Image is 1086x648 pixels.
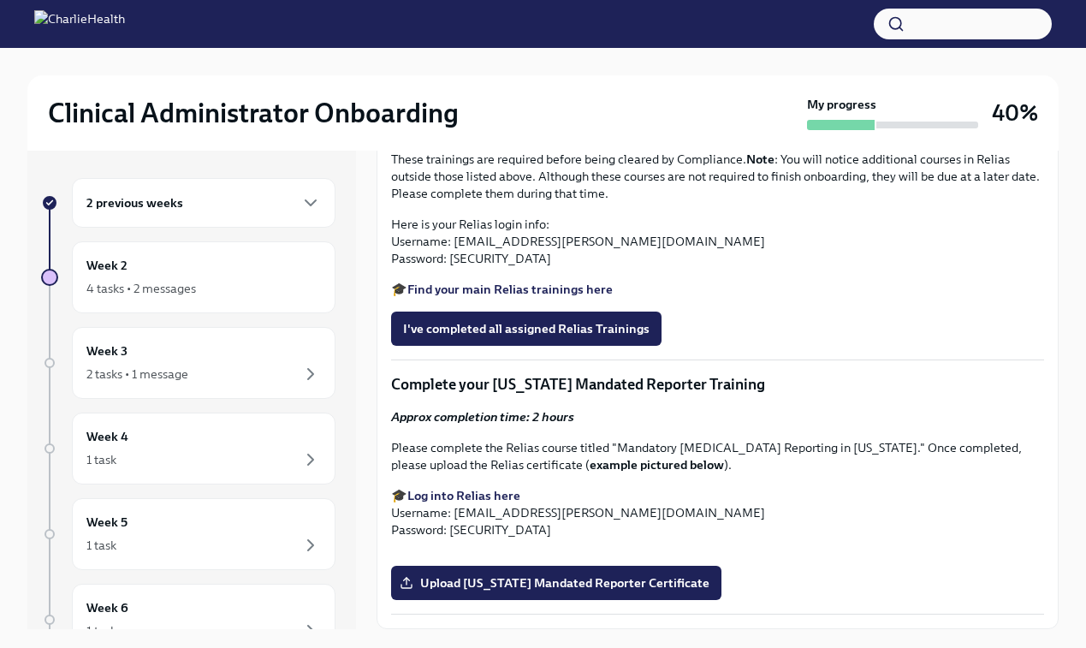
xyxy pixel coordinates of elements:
p: These trainings are required before being cleared by Compliance. : You will notice additional cou... [391,151,1044,202]
div: 1 task [86,622,116,639]
a: Week 51 task [41,498,335,570]
p: Complete your [US_STATE] Mandated Reporter Training [391,374,1044,395]
h6: Week 3 [86,342,128,360]
h3: 40% [992,98,1038,128]
button: I've completed all assigned Relias Trainings [391,312,662,346]
p: 🎓 Username: [EMAIL_ADDRESS][PERSON_NAME][DOMAIN_NAME] Password: [SECURITY_DATA] [391,487,1044,538]
h6: 2 previous weeks [86,193,183,212]
label: Upload [US_STATE] Mandated Reporter Certificate [391,566,721,600]
a: Week 32 tasks • 1 message [41,327,335,399]
div: 1 task [86,451,116,468]
h6: Week 4 [86,427,128,446]
a: Week 24 tasks • 2 messages [41,241,335,313]
strong: My progress [807,96,876,113]
a: Log into Relias here [407,488,520,503]
h6: Week 6 [86,598,128,617]
a: Find your main Relias trainings here [407,282,613,297]
div: 2 previous weeks [72,178,335,228]
h6: Week 2 [86,256,128,275]
img: CharlieHealth [34,10,125,38]
strong: Approx completion time: 2 hours [391,409,574,425]
p: 🎓 [391,281,1044,298]
h6: Week 5 [86,513,128,532]
strong: example pictured below [590,457,724,473]
span: I've completed all assigned Relias Trainings [403,320,650,337]
div: 1 task [86,537,116,554]
p: Here is your Relias login info: Username: [EMAIL_ADDRESS][PERSON_NAME][DOMAIN_NAME] Password: [SE... [391,216,1044,267]
h2: Clinical Administrator Onboarding [48,96,459,130]
strong: Note [746,152,774,167]
span: Upload [US_STATE] Mandated Reporter Certificate [403,574,709,592]
div: 2 tasks • 1 message [86,366,188,383]
p: Please complete the Relias course titled "Mandatory [MEDICAL_DATA] Reporting in [US_STATE]." Once... [391,439,1044,473]
a: Week 41 task [41,413,335,485]
div: 4 tasks • 2 messages [86,280,196,297]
